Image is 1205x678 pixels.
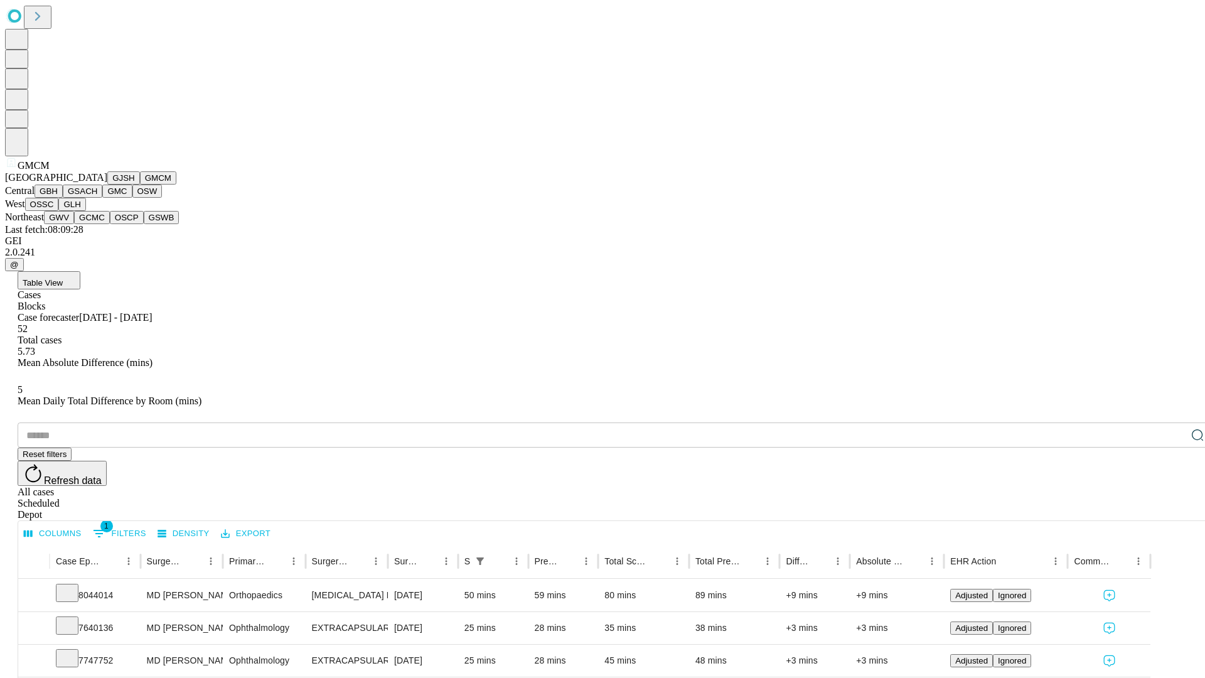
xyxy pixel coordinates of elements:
button: Sort [906,552,923,570]
div: EXTRACAPSULAR CATARACT REMOVAL WITH [MEDICAL_DATA] [312,612,382,644]
button: Ignored [993,589,1031,602]
div: +3 mins [786,612,843,644]
button: Select columns [21,524,85,544]
button: Adjusted [950,589,993,602]
button: Menu [508,552,525,570]
button: Export [218,524,274,544]
div: +3 mins [786,645,843,677]
span: [GEOGRAPHIC_DATA] [5,172,107,183]
div: +3 mins [856,645,938,677]
button: GCMC [74,211,110,224]
button: Adjusted [950,621,993,635]
span: Adjusted [955,623,988,633]
div: 1 active filter [471,552,489,570]
button: GLH [58,198,85,211]
span: 5.73 [18,346,35,357]
div: EXTRACAPSULAR CATARACT REMOVAL WITH [MEDICAL_DATA] [312,645,382,677]
button: GMC [102,185,132,198]
div: +3 mins [856,612,938,644]
div: Surgery Name [312,556,348,566]
div: 7747752 [56,645,134,677]
div: 28 mins [535,645,592,677]
span: @ [10,260,19,269]
button: Sort [811,552,829,570]
button: GWV [44,211,74,224]
div: 48 mins [695,645,774,677]
button: Expand [24,650,43,672]
button: GSWB [144,211,179,224]
button: Refresh data [18,461,107,486]
div: GEI [5,235,1200,247]
div: 89 mins [695,579,774,611]
div: [MEDICAL_DATA] LIMITED [MEDICAL_DATA] [312,579,382,611]
button: Sort [560,552,577,570]
button: Menu [437,552,455,570]
div: MD [PERSON_NAME] [PERSON_NAME] Md [147,579,217,611]
button: Menu [1130,552,1147,570]
div: MD [PERSON_NAME] [147,612,217,644]
button: Sort [741,552,759,570]
button: Menu [285,552,303,570]
span: Adjusted [955,656,988,665]
button: Sort [997,552,1015,570]
div: 7640136 [56,612,134,644]
div: [DATE] [394,579,452,611]
span: West [5,198,25,209]
span: 1 [100,520,113,532]
button: Sort [420,552,437,570]
div: Case Epic Id [56,556,101,566]
button: Density [154,524,213,544]
button: Menu [829,552,847,570]
button: GJSH [107,171,140,185]
button: Menu [577,552,595,570]
button: Menu [367,552,385,570]
div: Predicted In Room Duration [535,556,559,566]
button: Menu [923,552,941,570]
button: Sort [490,552,508,570]
span: Ignored [998,623,1026,633]
button: Menu [1047,552,1064,570]
span: Mean Absolute Difference (mins) [18,357,153,368]
div: 38 mins [695,612,774,644]
div: [DATE] [394,645,452,677]
button: Expand [24,618,43,640]
button: Sort [102,552,120,570]
div: 8044014 [56,579,134,611]
div: EHR Action [950,556,996,566]
span: Central [5,185,35,196]
button: Expand [24,585,43,607]
button: Sort [185,552,202,570]
button: Show filters [90,524,149,544]
button: Menu [759,552,776,570]
button: Menu [668,552,686,570]
button: GBH [35,185,63,198]
button: Table View [18,271,80,289]
div: MD [PERSON_NAME] [147,645,217,677]
span: 5 [18,384,23,395]
div: Absolute Difference [856,556,904,566]
div: 28 mins [535,612,592,644]
span: 52 [18,323,28,334]
div: Orthopaedics [229,579,299,611]
div: 25 mins [464,645,522,677]
button: Show filters [471,552,489,570]
div: Primary Service [229,556,265,566]
div: 45 mins [604,645,683,677]
button: OSW [132,185,163,198]
div: Ophthalmology [229,612,299,644]
button: Ignored [993,654,1031,667]
button: GMCM [140,171,176,185]
div: 50 mins [464,579,522,611]
div: Scheduled In Room Duration [464,556,470,566]
span: GMCM [18,160,50,171]
div: Difference [786,556,810,566]
button: Menu [120,552,137,570]
button: Sort [651,552,668,570]
div: 2.0.241 [5,247,1200,258]
div: 35 mins [604,612,683,644]
span: [DATE] - [DATE] [79,312,152,323]
span: Refresh data [44,475,102,486]
button: Ignored [993,621,1031,635]
div: Comments [1074,556,1110,566]
button: Sort [267,552,285,570]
